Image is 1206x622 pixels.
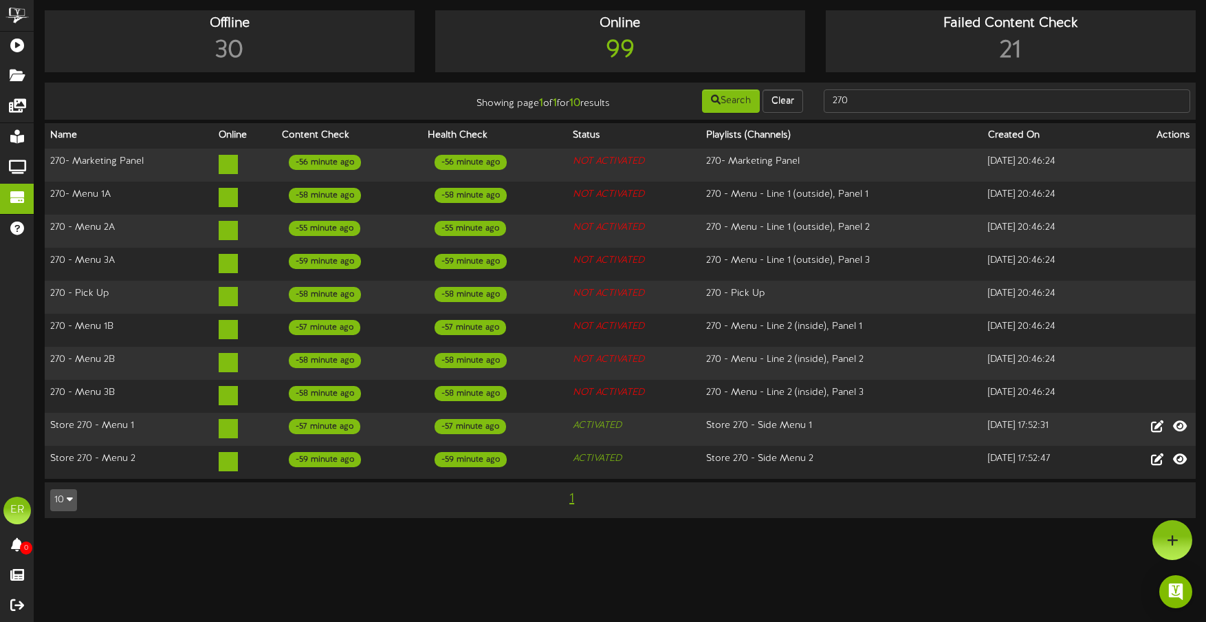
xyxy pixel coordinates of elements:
[439,14,802,34] div: Online
[45,123,213,149] th: Name
[983,123,1109,149] th: Created On
[45,215,213,248] td: 270 - Menu 2A
[45,380,213,413] td: 270 - Menu 3B
[701,215,983,248] td: 270 - Menu - Line 1 (outside), Panel 2
[435,452,507,467] div: -59 minute ago
[45,314,213,347] td: 270 - Menu 1B
[45,281,213,314] td: 270 - Pick Up
[983,380,1109,413] td: [DATE] 20:46:24
[573,255,644,266] i: NOT ACTIVATED
[276,123,421,149] th: Content Check
[983,347,1109,380] td: [DATE] 20:46:24
[983,314,1109,347] td: [DATE] 20:46:24
[45,248,213,281] td: 270 - Menu 3A
[539,97,543,109] strong: 1
[983,182,1109,215] td: [DATE] 20:46:24
[701,149,983,182] td: 270- Marketing Panel
[48,14,411,34] div: Offline
[983,248,1109,281] td: [DATE] 20:46:24
[701,248,983,281] td: 270 - Menu - Line 1 (outside), Panel 3
[289,419,360,434] div: -57 minute ago
[289,287,361,302] div: -58 minute ago
[573,222,644,233] i: NOT ACTIVATED
[829,14,1192,34] div: Failed Content Check
[573,387,644,398] i: NOT ACTIVATED
[701,446,983,479] td: Store 270 - Side Menu 2
[289,221,360,236] div: -55 minute ago
[289,452,361,467] div: -59 minute ago
[435,188,507,203] div: -58 minute ago
[435,254,507,269] div: -59 minute ago
[45,347,213,380] td: 270 - Menu 2B
[701,182,983,215] td: 270 - Menu - Line 1 (outside), Panel 1
[289,386,361,401] div: -58 minute ago
[701,347,983,380] td: 270 - Menu - Line 2 (inside), Panel 2
[435,353,507,368] div: -58 minute ago
[213,123,276,149] th: Online
[983,446,1109,479] td: [DATE] 17:52:47
[701,314,983,347] td: 270 - Menu - Line 2 (inside), Panel 1
[289,254,361,269] div: -59 minute ago
[435,221,506,236] div: -55 minute ago
[45,413,213,446] td: Store 270 - Menu 1
[701,281,983,314] td: 270 - Pick Up
[289,155,361,170] div: -56 minute ago
[427,88,620,111] div: Showing page of for results
[435,287,507,302] div: -58 minute ago
[1159,575,1192,608] div: Open Intercom Messenger
[763,89,803,113] button: Clear
[573,321,644,332] i: NOT ACTIVATED
[573,354,644,365] i: NOT ACTIVATED
[701,413,983,446] td: Store 270 - Side Menu 1
[983,149,1109,182] td: [DATE] 20:46:24
[1109,123,1196,149] th: Actions
[702,89,760,113] button: Search
[573,288,644,299] i: NOT ACTIVATED
[3,497,31,524] div: ER
[289,320,360,335] div: -57 minute ago
[45,149,213,182] td: 270- Marketing Panel
[566,491,578,506] span: 1
[573,453,622,464] i: ACTIVATED
[983,281,1109,314] td: [DATE] 20:46:24
[983,413,1109,446] td: [DATE] 17:52:31
[435,320,506,335] div: -57 minute ago
[435,386,507,401] div: -58 minute ago
[289,188,361,203] div: -58 minute ago
[701,380,983,413] td: 270 - Menu - Line 2 (inside), Panel 3
[573,156,644,167] i: NOT ACTIVATED
[20,541,32,555] span: 0
[45,182,213,215] td: 270- Menu 1A
[435,155,507,170] div: -56 minute ago
[701,123,983,149] th: Playlists (Channels)
[569,97,580,109] strong: 10
[48,34,411,69] div: 30
[983,215,1109,248] td: [DATE] 20:46:24
[435,419,506,434] div: -57 minute ago
[573,420,622,431] i: ACTIVATED
[422,123,567,149] th: Health Check
[45,446,213,479] td: Store 270 - Menu 2
[573,189,644,200] i: NOT ACTIVATED
[439,34,802,69] div: 99
[829,34,1192,69] div: 21
[567,123,701,149] th: Status
[824,89,1190,113] input: -- Search --
[553,97,557,109] strong: 1
[50,489,77,511] button: 10
[289,353,361,368] div: -58 minute ago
